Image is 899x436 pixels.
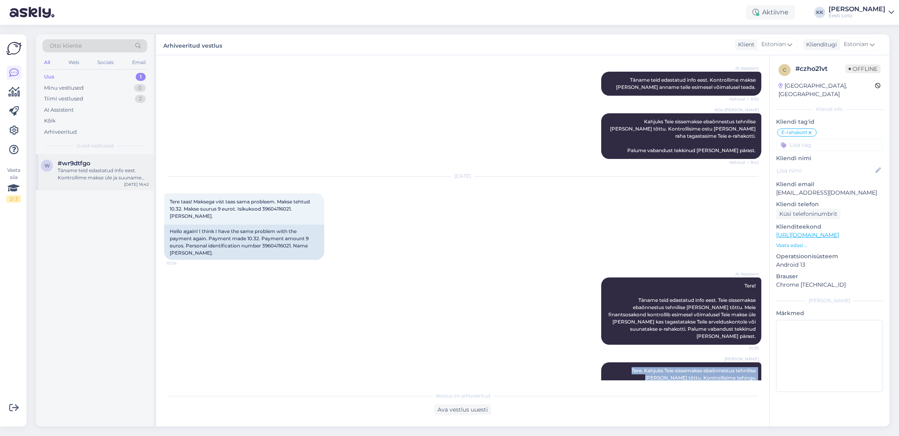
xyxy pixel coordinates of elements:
[164,173,761,180] div: [DATE]
[130,57,147,68] div: Email
[776,281,883,289] p: Chrome [TECHNICAL_ID]
[776,231,839,239] a: [URL][DOMAIN_NAME]
[777,166,874,175] input: Lisa nimi
[44,106,74,114] div: AI Assistent
[776,106,883,113] div: Kliendi info
[435,392,490,400] span: Vestlus on arhiveeritud
[610,119,757,153] span: Kahjuks Teie sissemakse ebaõnnestus tehnilise [PERSON_NAME] tõttu. Kontrollisime ostu [PERSON_NAM...
[714,107,759,113] span: Kille [PERSON_NAME]
[844,40,868,49] span: Estonian
[829,6,894,19] a: [PERSON_NAME]Eesti Loto
[627,368,757,395] span: Tere. Kahjuks Teie sissemakse ebaõnnestus tehnilise [PERSON_NAME] tõttu. Kontrollisime tehingu [P...
[776,209,841,219] div: Küsi telefoninumbrit
[76,142,114,149] span: Uued vestlused
[776,223,883,231] p: Klienditeekond
[776,242,883,249] p: Vaata edasi ...
[776,139,883,151] input: Lisa tag
[829,12,885,19] div: Eesti Loto
[776,189,883,197] p: [EMAIL_ADDRESS][DOMAIN_NAME]
[170,199,311,219] span: Tere taas! Maksega vist taas sama probleem. Makse tehtud 10.32. Makse suurus 9 eurot. Isikukood 3...
[783,67,787,73] span: c
[58,167,149,181] div: Täname teid edastatud info eest. Kontrollime makse üle ja suuname selle teie e-rahakotti esimesel...
[776,200,883,209] p: Kliendi telefon
[781,130,807,135] span: E-rahakott
[44,84,84,92] div: Minu vestlused
[96,57,115,68] div: Socials
[44,128,77,136] div: Arhiveeritud
[776,154,883,163] p: Kliendi nimi
[845,64,881,73] span: Offline
[50,42,82,50] span: Otsi kliente
[776,252,883,261] p: Operatsioonisüsteem
[729,271,759,277] span: AI Assistent
[44,163,50,169] span: w
[776,297,883,304] div: [PERSON_NAME]
[134,84,146,92] div: 0
[44,117,56,125] div: Kõik
[6,41,22,56] img: Askly Logo
[746,5,795,20] div: Aktiivne
[135,95,146,103] div: 2
[829,6,885,12] div: [PERSON_NAME]
[776,272,883,281] p: Brauser
[776,309,883,317] p: Märkmed
[814,7,825,18] div: KK
[735,40,755,49] div: Klient
[67,57,81,68] div: Web
[42,57,52,68] div: All
[44,95,83,103] div: Tiimi vestlused
[6,167,21,203] div: Vaata siia
[729,96,759,102] span: Nähtud ✓ 9:30
[616,77,757,90] span: Täname teid edastatud info eest. Kontrollime makse [PERSON_NAME] anname teile esimesel võimalusel...
[6,195,21,203] div: 2 / 3
[167,260,197,266] span: 10:34
[779,82,875,98] div: [GEOGRAPHIC_DATA], [GEOGRAPHIC_DATA]
[44,73,54,81] div: Uus
[803,40,837,49] div: Klienditugi
[729,345,759,351] span: 10:35
[124,181,149,187] div: [DATE] 16:42
[434,404,491,415] div: Ava vestlus uuesti
[776,180,883,189] p: Kliendi email
[761,40,786,49] span: Estonian
[164,225,324,260] div: Hello again! I think I have the same problem with the payment again. Payment made 10.32. Payment ...
[729,65,759,71] span: AI Assistent
[136,73,146,81] div: 1
[795,64,845,74] div: # czho21vt
[776,261,883,269] p: Android 13
[729,159,759,165] span: Nähtud ✓ 9:42
[58,160,90,167] span: #wr9dtfgo
[163,39,222,50] label: Arhiveeritud vestlus
[724,356,759,362] span: [PERSON_NAME]
[776,118,883,126] p: Kliendi tag'id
